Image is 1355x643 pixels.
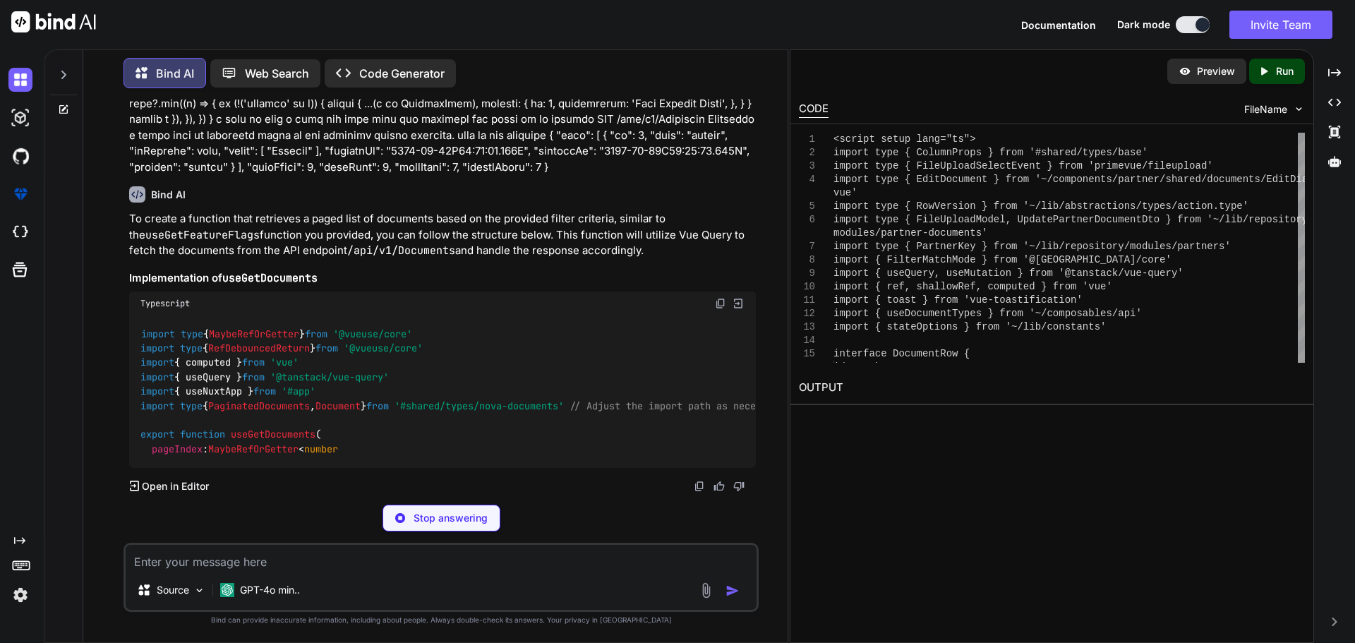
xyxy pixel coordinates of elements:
img: githubDark [8,144,32,168]
span: from [242,371,265,383]
span: ue-query' [1130,268,1184,279]
span: import [140,342,174,354]
div: 2 [799,146,815,160]
span: FileName [1244,102,1287,116]
img: Bind AI [11,11,96,32]
span: import { useQuery, useMutation } from '@tanstack/v [833,268,1130,279]
img: attachment [698,582,714,599]
p: Preview [1197,64,1235,78]
code: { } { } { computed } { useQuery } { useNuxtApp } { , } ( [140,327,784,457]
img: chevron down [1293,103,1305,115]
img: copy [715,298,726,309]
span: PaginatedDocuments [208,399,310,412]
span: function [180,428,225,441]
span: rtner/shared/documents/EditDialog. [1130,174,1332,185]
img: icon [725,584,740,598]
span: import [140,356,174,369]
span: import [141,327,175,340]
span: s/types/action.type' [1130,200,1248,212]
img: darkAi-studio [8,106,32,130]
span: id: number [833,361,893,373]
div: 1 [799,133,815,146]
span: ntDto } from '~/lib/repository/ [1130,214,1313,225]
div: 5 [799,200,815,213]
code: /api/v1/Documents [347,244,455,258]
span: number [304,443,338,455]
span: se' [1130,147,1148,158]
span: interface DocumentRow { [833,348,970,359]
img: copy [694,481,705,492]
p: Bind can provide inaccurate information, including about people. Always double-check its answers.... [124,615,759,625]
span: RefDebouncedReturn [208,342,310,354]
code: useGetFeatureFlags [145,228,260,242]
div: 8 [799,253,815,267]
span: from [253,385,276,398]
div: 11 [799,294,815,307]
p: Stop answering [414,511,488,525]
span: Dark mode [1117,18,1170,32]
span: import { stateOptions } from '~/lib/constants' [833,321,1106,332]
span: from [305,327,327,340]
span: pageIndex [152,443,203,455]
span: Document [315,399,361,412]
div: CODE [799,101,829,118]
span: 'vue' [270,356,299,369]
span: import type { RowVersion } from '~/lib/abstraction [833,200,1130,212]
span: import [140,371,174,383]
img: Open in Browser [732,297,745,310]
span: MaybeRefOrGetter [208,443,299,455]
p: Source [157,583,189,597]
span: import type { ColumnProps } from '#shared/types/ba [833,147,1130,158]
span: import { ref, shallowRef, computed } from 'vue' [833,281,1112,292]
img: preview [1179,65,1191,78]
div: 12 [799,307,815,320]
img: premium [8,182,32,206]
span: import type { FileUploadSelectEvent } from 'primev [833,160,1130,172]
span: from [315,342,338,354]
span: <script setup lang="ts"> [833,133,976,145]
span: Typescript [140,298,190,309]
div: 13 [799,320,815,334]
span: import [140,399,174,412]
span: '#shared/types/nova-documents' [395,399,564,412]
div: 10 [799,280,815,294]
h6: Bind AI [151,188,186,202]
div: 3 [799,160,815,173]
span: // Adjust the import path as necessary [570,399,784,412]
img: like [713,481,725,492]
div: 6 [799,213,815,227]
span: import [140,385,174,398]
span: import { FilterMatchMode } from '@[GEOGRAPHIC_DATA]/core' [833,254,1172,265]
img: GPT-4o mini [220,583,234,597]
span: modules/partners' [1130,241,1231,252]
h2: OUTPUT [790,371,1313,404]
span: MaybeRefOrGetter [209,327,299,340]
div: 9 [799,267,815,280]
p: Bind AI [156,65,194,82]
p: Code Generator [359,65,445,82]
p: To create a function that retrieves a paged list of documents based on the provided filter criter... [129,211,756,259]
span: type [180,399,203,412]
span: modules/partner-documents' [833,227,987,239]
span: import { useDocumentTypes } from '~/composables/ap [833,308,1130,319]
div: 15 [799,347,815,361]
span: '@vueuse/core' [344,342,423,354]
span: '#app' [282,385,315,398]
span: import type { PartnerKey } from '~/lib/repository/ [833,241,1130,252]
img: settings [8,583,32,607]
p: Open in Editor [142,479,209,493]
span: useGetDocuments [231,428,315,441]
span: i' [1130,308,1142,319]
p: GPT-4o min.. [240,583,300,597]
span: from [242,356,265,369]
button: Invite Team [1229,11,1332,39]
img: darkChat [8,68,32,92]
span: '@tanstack/vue-query' [270,371,389,383]
div: 7 [799,240,815,253]
span: type [181,327,203,340]
div: 16 [799,361,815,374]
p: Run [1276,64,1294,78]
button: Documentation [1021,18,1096,32]
span: export [140,428,174,441]
span: type [180,342,203,354]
